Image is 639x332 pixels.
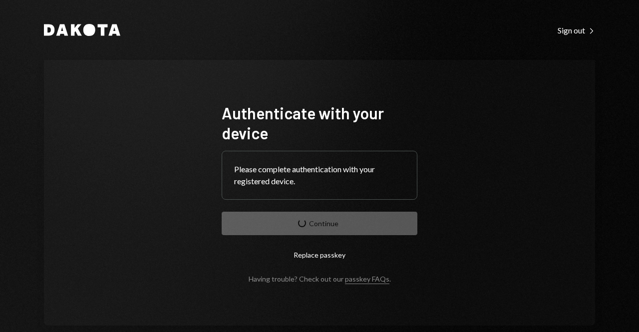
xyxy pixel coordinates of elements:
a: Sign out [558,24,595,35]
button: Replace passkey [222,243,417,267]
h1: Authenticate with your device [222,103,417,143]
a: passkey FAQs [345,275,389,284]
div: Having trouble? Check out our . [249,275,391,283]
div: Sign out [558,25,595,35]
div: Please complete authentication with your registered device. [234,163,405,187]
